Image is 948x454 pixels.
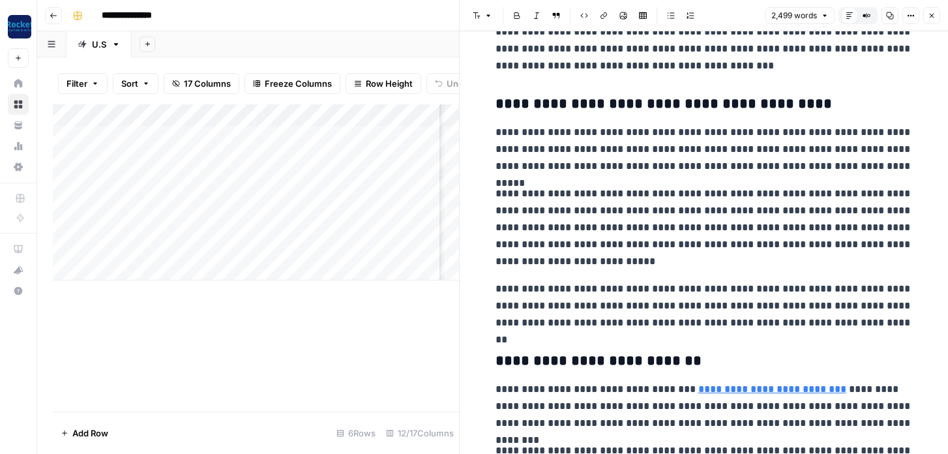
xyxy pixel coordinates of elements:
[366,77,413,90] span: Row Height
[447,77,469,90] span: Undo
[765,7,835,24] button: 2,499 words
[8,94,29,115] a: Browse
[8,115,29,136] a: Your Data
[113,73,158,94] button: Sort
[67,77,87,90] span: Filter
[8,136,29,157] a: Usage
[8,15,31,38] img: Rocket Pilots Logo
[184,77,231,90] span: 17 Columns
[8,10,29,43] button: Workspace: Rocket Pilots
[265,77,332,90] span: Freeze Columns
[8,73,29,94] a: Home
[72,427,108,440] span: Add Row
[346,73,421,94] button: Row Height
[8,157,29,177] a: Settings
[164,73,239,94] button: 17 Columns
[67,31,132,57] a: U.S
[244,73,340,94] button: Freeze Columns
[58,73,108,94] button: Filter
[92,38,106,51] div: U.S
[331,423,381,444] div: 6 Rows
[8,239,29,260] a: AirOps Academy
[53,423,116,444] button: Add Row
[8,260,28,280] div: What's new?
[8,260,29,280] button: What's new?
[426,73,477,94] button: Undo
[8,280,29,301] button: Help + Support
[121,77,138,90] span: Sort
[771,10,817,22] span: 2,499 words
[381,423,459,444] div: 12/17 Columns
